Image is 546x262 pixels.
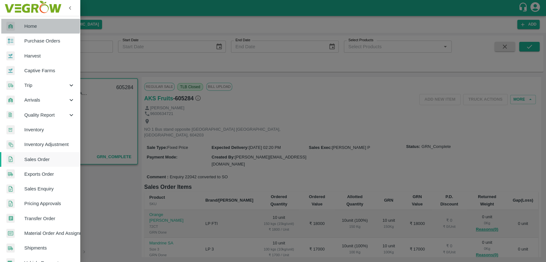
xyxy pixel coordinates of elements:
img: qualityReport [6,111,14,119]
span: Captive Farms [24,67,75,74]
img: whArrival [6,22,15,31]
span: Trip [24,82,68,89]
img: harvest [6,51,15,61]
img: whInventory [6,125,15,135]
span: Pricing Approvals [24,200,75,207]
span: Inventory [24,126,75,133]
span: Purchase Orders [24,37,75,44]
span: Sales Enquiry [24,185,75,192]
img: delivery [6,81,15,90]
span: Transfer Order [24,215,75,222]
span: Arrivals [24,96,68,104]
span: Sales Order [24,156,75,163]
span: Quality Report [24,112,68,119]
img: shipments [6,243,15,253]
span: Exports Order [24,171,75,178]
span: Inventory Adjustment [24,141,75,148]
img: harvest [6,66,15,75]
span: Shipments [24,244,75,251]
img: shipments [6,169,15,179]
img: sales [6,155,15,164]
span: Material Order And Assignment [24,230,75,237]
img: inventory [6,140,15,149]
img: sales [6,184,15,194]
span: Harvest [24,52,75,59]
img: whArrival [6,96,15,105]
img: reciept [6,36,15,46]
img: whTransfer [6,214,15,223]
img: sales [6,199,15,208]
img: centralMaterial [6,229,15,238]
span: Home [24,23,75,30]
